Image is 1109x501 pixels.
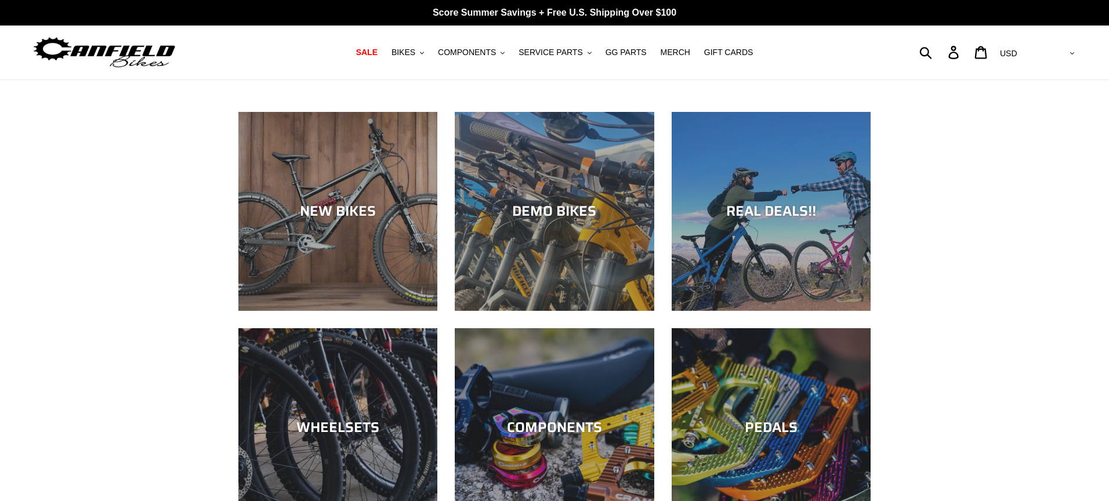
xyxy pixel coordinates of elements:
[519,48,582,57] span: SERVICE PARTS
[600,45,653,60] a: GG PARTS
[698,45,759,60] a: GIFT CARDS
[386,45,430,60] button: BIKES
[392,48,415,57] span: BIKES
[350,45,383,60] a: SALE
[655,45,696,60] a: MERCH
[455,112,654,311] a: DEMO BIKES
[438,48,496,57] span: COMPONENTS
[238,112,437,311] a: NEW BIKES
[238,203,437,220] div: NEW BIKES
[672,203,871,220] div: REAL DEALS!!
[926,39,955,65] input: Search
[704,48,753,57] span: GIFT CARDS
[455,203,654,220] div: DEMO BIKES
[672,112,871,311] a: REAL DEALS!!
[356,48,378,57] span: SALE
[606,48,647,57] span: GG PARTS
[238,419,437,436] div: WHEELSETS
[432,45,510,60] button: COMPONENTS
[672,419,871,436] div: PEDALS
[513,45,597,60] button: SERVICE PARTS
[455,419,654,436] div: COMPONENTS
[661,48,690,57] span: MERCH
[32,34,177,71] img: Canfield Bikes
